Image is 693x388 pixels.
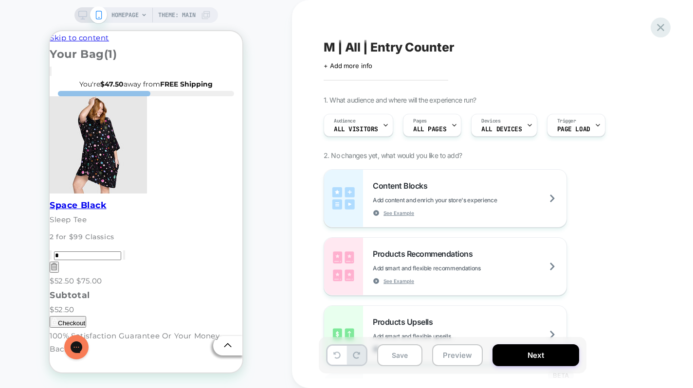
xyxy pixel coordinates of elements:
[55,16,68,30] span: (1)
[51,49,74,57] span: $47.50
[481,126,522,133] span: ALL DEVICES
[373,196,546,204] span: Add content and enrich your store's experience
[334,118,356,124] span: Audience
[481,118,500,124] span: Devices
[557,118,576,124] span: Trigger
[383,210,414,216] span: See Example
[373,181,432,191] span: Content Blocks
[377,344,422,366] button: Save
[373,249,477,259] span: Products Recommendations
[413,118,427,124] span: Pages
[492,344,579,366] button: Next
[413,126,446,133] span: ALL PAGES
[373,265,529,272] span: Add smart and flexible recommendations
[324,40,454,54] span: M | All | Entry Counter
[432,344,483,366] button: Preview
[27,245,53,254] span: $75.00
[10,300,44,332] iframe: Gorgias live chat messenger
[110,49,163,57] strong: FREE Shipping
[373,317,438,327] span: Products Upsells
[557,126,590,133] span: Page Load
[111,7,139,23] span: HOMEPAGE
[383,278,414,284] span: See Example
[324,96,476,104] span: 1. What audience and where will the experience run?
[324,62,372,70] span: + Add more info
[158,7,196,23] span: Theme: MAIN
[324,151,462,159] span: 2. No changes yet, what would you like to add?
[334,126,378,133] span: All Visitors
[373,333,499,340] span: Add smart and flexible upsells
